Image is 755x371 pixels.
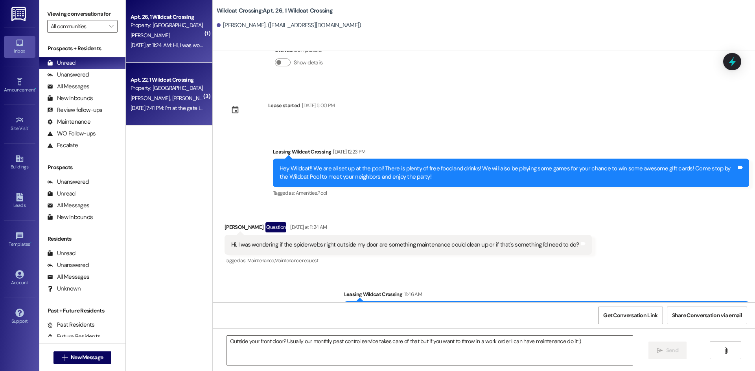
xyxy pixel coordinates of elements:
[47,333,100,341] div: Future Residents
[62,355,68,361] i: 
[331,148,365,156] div: [DATE] 12:23 PM
[603,311,657,320] span: Get Conversation Link
[4,190,35,212] a: Leads
[344,290,749,301] div: Leasing Wildcat Crossing
[39,307,125,315] div: Past + Future Residents
[667,307,747,324] button: Share Conversation via email
[47,141,78,150] div: Escalate
[265,222,286,232] div: Question
[317,190,327,196] span: Pool
[131,84,203,92] div: Property: [GEOGRAPHIC_DATA]
[273,187,749,199] div: Tagged as:
[296,190,318,196] span: Amenities ,
[672,311,742,320] span: Share Conversation via email
[4,36,35,57] a: Inbox
[28,124,29,130] span: •
[53,351,112,364] button: New Message
[47,213,93,221] div: New Inbounds
[131,76,203,84] div: Apt. 22, 1 Wildcat Crossing
[47,130,96,138] div: WO Follow-ups
[4,268,35,289] a: Account
[723,347,729,354] i: 
[47,8,118,20] label: Viewing conversations for
[402,290,422,298] div: 11:46 AM
[274,257,319,264] span: Maintenance request
[131,42,492,49] div: [DATE] at 11:24 AM: Hi, I was wondering if the spiderwebs right outside my door are something mai...
[598,307,663,324] button: Get Conversation Link
[172,95,211,102] span: [PERSON_NAME]
[47,59,75,67] div: Unread
[47,261,89,269] div: Unanswered
[11,7,28,21] img: ResiDesk Logo
[47,321,95,329] div: Past Residents
[47,201,89,210] div: All Messages
[39,44,125,53] div: Prospects + Residents
[39,235,125,243] div: Residents
[30,240,31,246] span: •
[47,178,89,186] div: Unanswered
[268,101,300,110] div: Lease started
[131,104,269,111] div: [DATE] 7:41 PM: I'm at the gate is there a code I need to enter?
[47,71,89,79] div: Unanswered
[47,94,93,102] div: New Inbounds
[657,347,663,354] i: 
[225,222,592,235] div: [PERSON_NAME]
[47,273,89,281] div: All Messages
[47,285,81,293] div: Unknown
[217,7,333,15] b: Wildcat Crossing: Apt. 26, 1 Wildcat Crossing
[217,21,361,29] div: [PERSON_NAME]. ([EMAIL_ADDRESS][DOMAIN_NAME])
[4,152,35,173] a: Buildings
[4,113,35,135] a: Site Visit •
[47,190,75,198] div: Unread
[300,101,335,110] div: [DATE] 5:00 PM
[288,223,327,231] div: [DATE] at 11:24 AM
[131,95,172,102] span: [PERSON_NAME]
[39,163,125,172] div: Prospects
[247,257,274,264] span: Maintenance ,
[35,86,36,91] span: •
[294,58,323,67] label: Show details
[666,346,678,355] span: Send
[71,353,103,362] span: New Message
[131,32,170,39] span: [PERSON_NAME]
[47,106,102,114] div: Review follow-ups
[109,23,113,29] i: 
[51,20,105,33] input: All communities
[47,249,75,258] div: Unread
[273,148,749,159] div: Leasing Wildcat Crossing
[225,255,592,266] div: Tagged as:
[47,118,90,126] div: Maintenance
[131,13,203,21] div: Apt. 26, 1 Wildcat Crossing
[4,229,35,250] a: Templates •
[4,306,35,327] a: Support
[131,21,203,29] div: Property: [GEOGRAPHIC_DATA]
[280,164,737,181] div: Hey Wildcat!! We are all set up at the pool! There is plenty of free food and drinks! We will als...
[47,82,89,91] div: All Messages
[231,241,579,249] div: Hi, I was wondering if the spiderwebs right outside my door are something maintenance could clean...
[648,342,687,359] button: Send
